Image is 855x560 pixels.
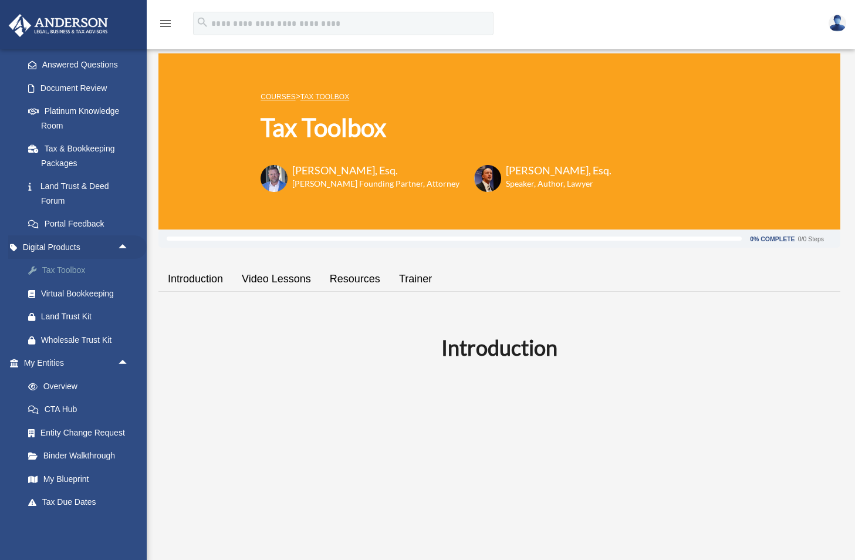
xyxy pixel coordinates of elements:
a: Introduction [158,262,232,296]
img: Anderson Advisors Platinum Portal [5,14,111,37]
a: Answered Questions [16,53,147,77]
a: My Entitiesarrow_drop_up [8,352,147,375]
a: Video Lessons [232,262,320,296]
a: Land Trust & Deed Forum [16,175,147,212]
img: User Pic [829,15,846,32]
a: Resources [320,262,390,296]
a: Platinum Knowledge Room [16,100,147,137]
a: Trainer [390,262,441,296]
a: menu [158,21,173,31]
h3: [PERSON_NAME], Esq. [292,163,459,178]
a: Portal Feedback [16,212,147,236]
span: arrow_drop_up [117,235,141,259]
a: Tax Due Dates [16,491,147,514]
a: Tax Toolbox [16,259,147,282]
span: arrow_drop_up [117,514,141,538]
a: CTA Hub [16,398,147,421]
a: My Anderson Teamarrow_drop_up [8,514,147,537]
a: Binder Walkthrough [16,444,147,468]
a: Tax Toolbox [300,93,349,101]
a: Wholesale Trust Kit [16,328,147,352]
i: search [196,16,209,29]
h6: Speaker, Author, Lawyer [506,178,597,190]
h1: Tax Toolbox [261,110,611,145]
div: Land Trust Kit [41,309,132,324]
a: Digital Productsarrow_drop_up [8,235,147,259]
div: Wholesale Trust Kit [41,333,132,348]
h2: Introduction [165,333,833,362]
div: 0% Complete [750,236,795,242]
a: Document Review [16,76,147,100]
a: My Blueprint [16,467,147,491]
img: Scott-Estill-Headshot.png [474,165,501,192]
a: COURSES [261,93,295,101]
span: arrow_drop_up [117,352,141,376]
div: Tax Toolbox [41,263,132,278]
p: > [261,89,611,104]
a: Tax & Bookkeeping Packages [16,137,147,175]
div: 0/0 Steps [798,236,824,242]
i: menu [158,16,173,31]
img: Toby-circle-head.png [261,165,288,192]
h6: [PERSON_NAME] Founding Partner, Attorney [292,178,459,190]
h3: [PERSON_NAME], Esq. [506,163,611,178]
a: Overview [16,375,147,398]
a: Entity Change Request [16,421,147,444]
div: Virtual Bookkeeping [41,286,132,301]
a: Virtual Bookkeeping [16,282,147,305]
a: Land Trust Kit [16,305,147,329]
